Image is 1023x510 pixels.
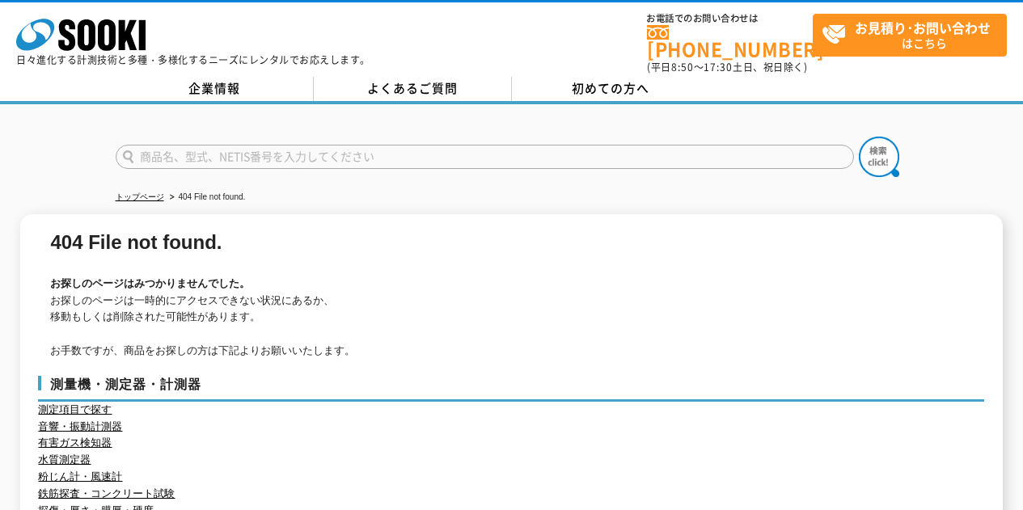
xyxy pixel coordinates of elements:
p: 日々進化する計測技術と多種・多様化するニーズにレンタルでお応えします。 [16,55,370,65]
span: 8:50 [671,60,694,74]
a: 音響・振動計測器 [38,420,122,432]
a: 測定項目で探す [38,403,112,415]
strong: お見積り･お問い合わせ [855,18,991,37]
a: 有害ガス検知器 [38,436,112,449]
a: 企業情報 [116,77,314,101]
a: よくあるご質問 [314,77,512,101]
span: (平日 ～ 土日、祝日除く) [647,60,807,74]
a: トップページ [116,192,164,201]
li: 404 File not found. [167,189,246,206]
p: お探しのページは一時的にアクセスできない状況にあるか、 移動もしくは削除された可能性があります。 お手数ですが、商品をお探しの方は下記よりお願いいたします。 [50,293,976,360]
a: 水質測定器 [38,453,91,466]
a: [PHONE_NUMBER] [647,25,813,58]
a: 鉄筋探査・コンクリート試験 [38,487,175,499]
h1: 404 File not found. [50,234,976,251]
span: 17:30 [704,60,733,74]
input: 商品名、型式、NETIS番号を入力してください [116,145,854,169]
span: 初めての方へ [572,79,649,97]
img: btn_search.png [859,137,899,177]
a: 粉じん計・風速計 [38,470,122,483]
a: お見積り･お問い合わせはこちら [813,14,1007,57]
span: お電話でのお問い合わせは [647,14,813,23]
h2: お探しのページはみつかりませんでした。 [50,276,976,293]
span: はこちら [822,15,1006,55]
h3: 測量機・測定器・計測器 [38,376,984,402]
a: 初めての方へ [512,77,710,101]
